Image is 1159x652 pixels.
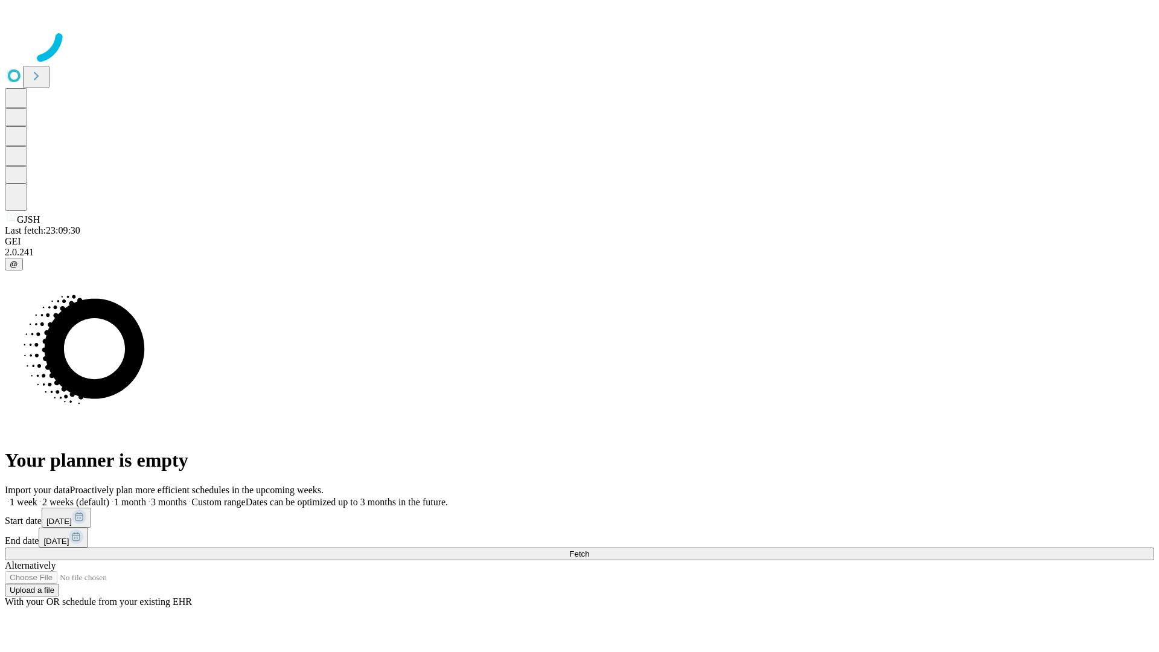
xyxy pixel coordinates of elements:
[5,560,56,570] span: Alternatively
[5,548,1154,560] button: Fetch
[5,236,1154,247] div: GEI
[5,485,70,495] span: Import your data
[246,497,448,507] span: Dates can be optimized up to 3 months in the future.
[5,508,1154,528] div: Start date
[5,247,1154,258] div: 2.0.241
[5,225,80,235] span: Last fetch: 23:09:30
[191,497,245,507] span: Custom range
[114,497,146,507] span: 1 month
[569,549,589,558] span: Fetch
[46,517,72,526] span: [DATE]
[10,497,37,507] span: 1 week
[42,508,91,528] button: [DATE]
[5,449,1154,471] h1: Your planner is empty
[42,497,109,507] span: 2 weeks (default)
[39,528,88,548] button: [DATE]
[5,528,1154,548] div: End date
[5,258,23,270] button: @
[43,537,69,546] span: [DATE]
[151,497,187,507] span: 3 months
[10,260,18,269] span: @
[5,596,192,607] span: With your OR schedule from your existing EHR
[70,485,324,495] span: Proactively plan more efficient schedules in the upcoming weeks.
[5,584,59,596] button: Upload a file
[17,214,40,225] span: GJSH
